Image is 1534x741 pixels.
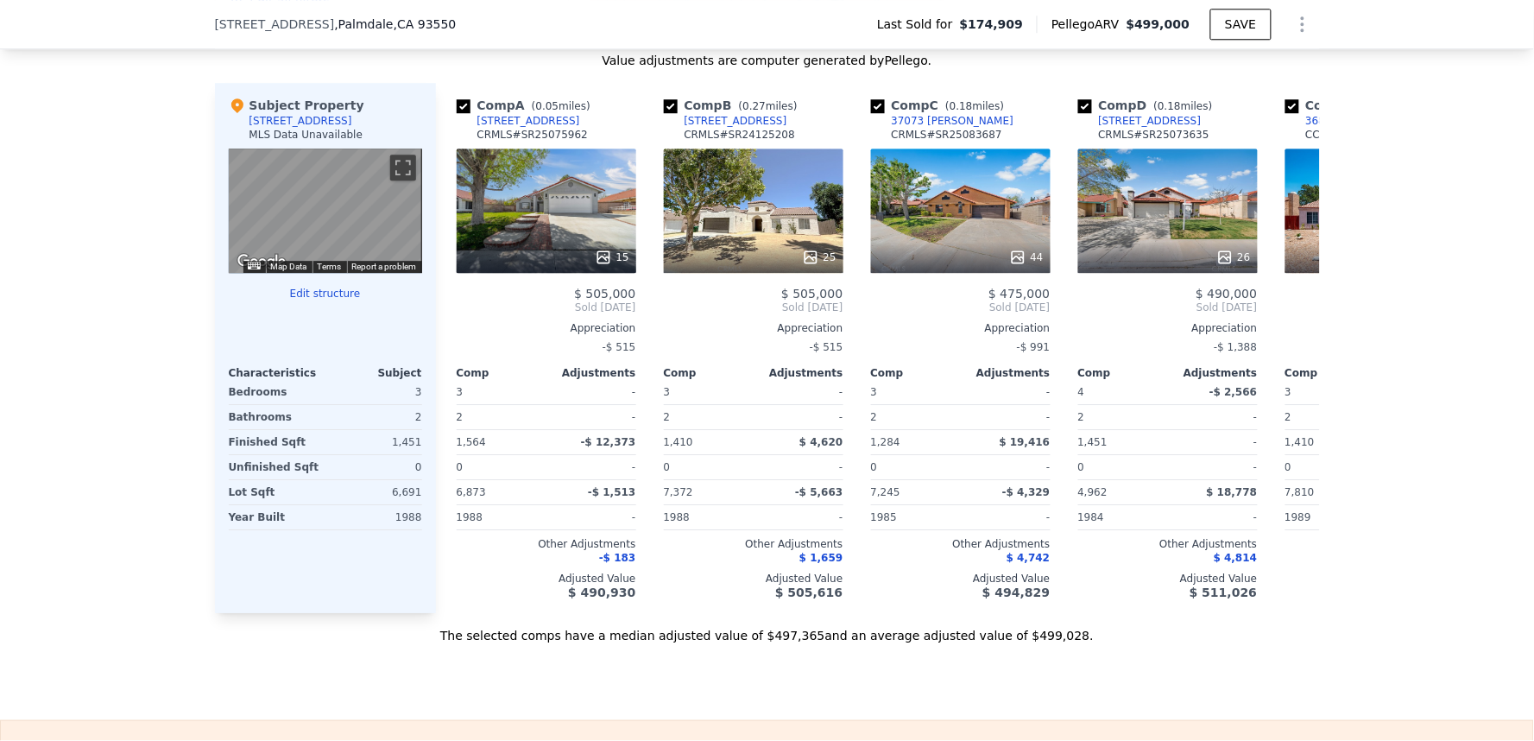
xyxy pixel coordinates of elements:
[1285,301,1465,314] span: Sold [DATE]
[1171,505,1258,529] div: -
[1171,430,1258,454] div: -
[457,436,486,448] span: 1,564
[229,149,422,273] div: Street View
[574,287,635,301] span: $ 505,000
[871,537,1051,551] div: Other Adjustments
[457,321,636,335] div: Appreciation
[550,405,636,429] div: -
[457,366,546,380] div: Comp
[1099,114,1202,128] div: [STREET_ADDRESS]
[1099,128,1209,142] div: CRMLS # SR25073635
[1078,386,1085,398] span: 4
[550,455,636,479] div: -
[457,405,543,429] div: 2
[550,380,636,404] div: -
[1078,301,1258,314] span: Sold [DATE]
[457,572,636,586] div: Adjusted Value
[599,552,636,564] span: -$ 183
[871,405,957,429] div: 2
[329,380,422,404] div: 3
[685,114,787,128] div: [STREET_ADDRESS]
[1285,321,1465,335] div: Appreciation
[457,537,636,551] div: Other Adjustments
[249,128,363,142] div: MLS Data Unavailable
[1078,114,1202,128] a: [STREET_ADDRESS]
[664,301,843,314] span: Sold [DATE]
[757,405,843,429] div: -
[799,552,843,564] span: $ 1,659
[329,480,422,504] div: 6,691
[1285,486,1315,498] span: 7,810
[871,114,1014,128] a: 37073 [PERSON_NAME]
[1171,405,1258,429] div: -
[1285,97,1425,114] div: Comp E
[795,486,843,498] span: -$ 5,663
[1216,249,1250,266] div: 26
[1009,249,1043,266] div: 44
[982,586,1050,599] span: $ 494,829
[334,16,456,33] span: , Palmdale
[961,366,1051,380] div: Adjustments
[1285,7,1320,41] button: Show Options
[390,155,416,180] button: Toggle fullscreen view
[1168,366,1258,380] div: Adjustments
[318,262,342,271] a: Terms (opens in new tab)
[742,100,766,112] span: 0.27
[1127,17,1190,31] span: $499,000
[249,114,352,128] div: [STREET_ADDRESS]
[664,386,671,398] span: 3
[525,100,597,112] span: ( miles)
[271,261,307,273] button: Map Data
[685,128,795,142] div: CRMLS # SR24125208
[457,97,597,114] div: Comp A
[229,405,322,429] div: Bathrooms
[871,321,1051,335] div: Appreciation
[871,572,1051,586] div: Adjusted Value
[329,430,422,454] div: 1,451
[457,505,543,529] div: 1988
[1078,537,1258,551] div: Other Adjustments
[810,341,843,353] span: -$ 515
[1171,455,1258,479] div: -
[664,436,693,448] span: 1,410
[457,114,580,128] a: [STREET_ADDRESS]
[1285,405,1372,429] div: 2
[1078,321,1258,335] div: Appreciation
[1078,572,1258,586] div: Adjusted Value
[1078,97,1220,114] div: Comp D
[1285,366,1375,380] div: Comp
[603,341,636,353] span: -$ 515
[871,486,900,498] span: 7,245
[1306,114,1429,128] div: 36860 Summerholly Cir
[1078,486,1108,498] span: 4,962
[871,301,1051,314] span: Sold [DATE]
[1209,386,1257,398] span: -$ 2,566
[950,100,973,112] span: 0.18
[871,436,900,448] span: 1,284
[1147,100,1220,112] span: ( miles)
[664,537,843,551] div: Other Adjustments
[1051,16,1127,33] span: Pellego ARV
[1285,436,1315,448] span: 1,410
[1214,341,1257,353] span: -$ 1,388
[1000,436,1051,448] span: $ 19,416
[964,380,1051,404] div: -
[1007,552,1050,564] span: $ 4,742
[229,505,322,529] div: Year Built
[329,455,422,479] div: 0
[477,114,580,128] div: [STREET_ADDRESS]
[732,100,805,112] span: ( miles)
[1285,335,1465,359] div: -
[1285,386,1292,398] span: 3
[1306,128,1432,142] div: CCAOR # CRSR25164281
[892,128,1002,142] div: CRMLS # SR25083687
[757,380,843,404] div: -
[1196,287,1257,301] span: $ 490,000
[664,505,750,529] div: 1988
[325,366,422,380] div: Subject
[871,366,961,380] div: Comp
[233,250,290,273] a: Open this area in Google Maps (opens a new window)
[1285,461,1292,473] span: 0
[1285,114,1429,128] a: 36860 Summerholly Cir
[329,405,422,429] div: 2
